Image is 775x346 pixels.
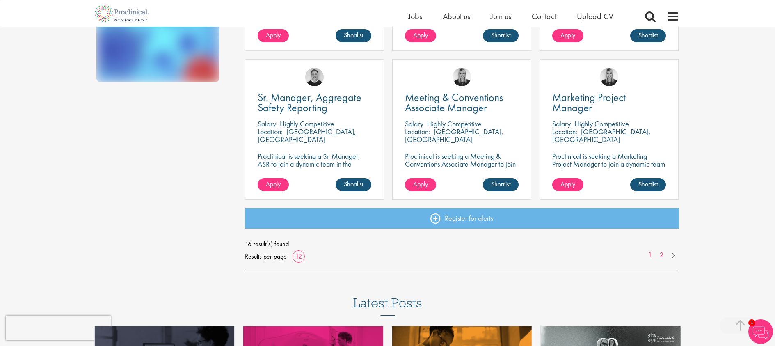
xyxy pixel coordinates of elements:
[405,92,519,113] a: Meeting & Conventions Associate Manager
[483,29,519,42] a: Shortlist
[405,152,519,176] p: Proclinical is seeking a Meeting & Conventions Associate Manager to join our client's team in [US...
[405,90,503,115] span: Meeting & Conventions Associate Manager
[644,250,656,260] a: 1
[258,152,371,176] p: Proclinical is seeking a Sr. Manager, ASR to join a dynamic team in the oncology and pharmaceutic...
[336,178,371,191] a: Shortlist
[552,152,666,183] p: Proclinical is seeking a Marketing Project Manager to join a dynamic team in [GEOGRAPHIC_DATA], [...
[748,319,755,326] span: 1
[353,296,422,316] h3: Latest Posts
[266,31,281,39] span: Apply
[483,178,519,191] a: Shortlist
[6,316,111,340] iframe: reCAPTCHA
[427,119,482,128] p: Highly Competitive
[552,119,571,128] span: Salary
[656,250,668,260] a: 2
[453,68,471,86] img: Janelle Jones
[413,180,428,188] span: Apply
[245,238,679,250] span: 16 result(s) found
[552,92,666,113] a: Marketing Project Manager
[245,250,287,263] span: Results per page
[405,127,503,144] p: [GEOGRAPHIC_DATA], [GEOGRAPHIC_DATA]
[258,127,356,144] p: [GEOGRAPHIC_DATA], [GEOGRAPHIC_DATA]
[245,208,679,229] a: Register for alerts
[405,178,436,191] a: Apply
[552,178,583,191] a: Apply
[577,11,613,22] a: Upload CV
[600,68,618,86] img: Janelle Jones
[266,180,281,188] span: Apply
[336,29,371,42] a: Shortlist
[630,29,666,42] a: Shortlist
[560,31,575,39] span: Apply
[258,178,289,191] a: Apply
[552,127,651,144] p: [GEOGRAPHIC_DATA], [GEOGRAPHIC_DATA]
[405,119,423,128] span: Salary
[293,252,305,261] a: 12
[552,90,626,115] span: Marketing Project Manager
[258,119,276,128] span: Salary
[405,127,430,136] span: Location:
[258,90,361,115] span: Sr. Manager, Aggregate Safety Reporting
[280,119,334,128] p: Highly Competitive
[305,68,324,86] img: Bo Forsen
[552,127,577,136] span: Location:
[560,180,575,188] span: Apply
[405,29,436,42] a: Apply
[532,11,556,22] a: Contact
[258,127,283,136] span: Location:
[552,29,583,42] a: Apply
[408,11,422,22] a: Jobs
[258,29,289,42] a: Apply
[413,31,428,39] span: Apply
[491,11,511,22] a: Join us
[574,119,629,128] p: Highly Competitive
[630,178,666,191] a: Shortlist
[258,92,371,113] a: Sr. Manager, Aggregate Safety Reporting
[443,11,470,22] a: About us
[748,319,773,344] img: Chatbot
